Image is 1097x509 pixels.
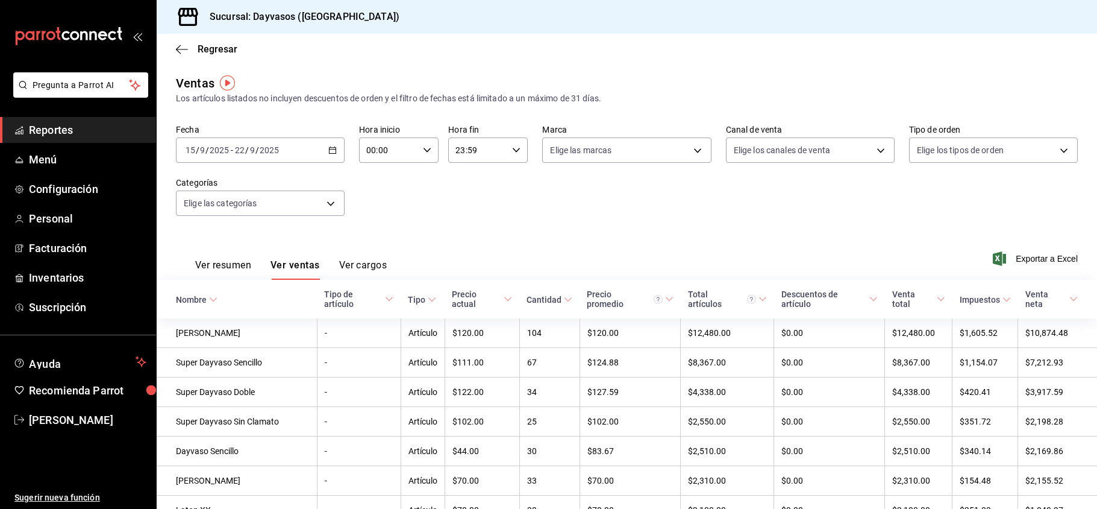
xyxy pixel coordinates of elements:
td: $0.00 [774,348,885,378]
span: Reportes [29,122,146,138]
td: $122.00 [445,378,519,407]
td: 25 [519,407,580,437]
div: Venta neta [1025,289,1067,309]
span: / [196,145,199,155]
div: Impuestos [960,295,1000,305]
td: $127.59 [580,378,681,407]
td: $3,917.59 [1018,378,1097,407]
td: $2,510.00 [885,437,952,466]
td: $2,510.00 [681,437,774,466]
td: $12,480.00 [885,318,952,348]
td: 34 [519,378,580,407]
td: - [317,378,401,407]
td: $420.41 [952,378,1018,407]
td: Super Dayvaso Sencillo [157,348,317,378]
span: Venta neta [1025,289,1078,309]
div: navigation tabs [195,259,387,280]
span: Recomienda Parrot [29,382,146,399]
td: $10,874.48 [1018,318,1097,348]
td: $120.00 [580,318,681,348]
td: $2,198.28 [1018,407,1097,437]
td: $4,338.00 [681,378,774,407]
td: $0.00 [774,466,885,496]
td: $7,212.93 [1018,348,1097,378]
span: Menú [29,151,146,168]
td: 33 [519,466,580,496]
span: Elige los tipos de orden [917,144,1004,156]
td: $351.72 [952,407,1018,437]
div: Descuentos de artículo [781,289,867,309]
td: $1,154.07 [952,348,1018,378]
span: Facturación [29,240,146,256]
td: $124.88 [580,348,681,378]
span: [PERSON_NAME] [29,412,146,428]
span: Precio actual [452,289,512,309]
input: ---- [259,145,280,155]
span: Configuración [29,181,146,197]
td: - [317,437,401,466]
input: ---- [209,145,230,155]
td: - [317,348,401,378]
td: Dayvaso Sencillo [157,437,317,466]
td: Artículo [401,437,445,466]
span: Pregunta a Parrot AI [33,79,130,92]
button: open_drawer_menu [133,31,142,41]
td: $102.00 [580,407,681,437]
td: $83.67 [580,437,681,466]
span: Descuentos de artículo [781,289,878,309]
span: / [255,145,259,155]
td: $102.00 [445,407,519,437]
td: Super Dayvaso Sin Clamato [157,407,317,437]
td: $340.14 [952,437,1018,466]
span: Impuestos [960,295,1011,305]
input: -- [185,145,196,155]
span: / [245,145,249,155]
span: Venta total [892,289,945,309]
td: Super Dayvaso Doble [157,378,317,407]
td: $2,550.00 [885,407,952,437]
button: Regresar [176,43,237,55]
span: / [205,145,209,155]
div: Nombre [176,295,207,305]
td: - [317,466,401,496]
label: Categorías [176,179,345,187]
img: Tooltip marker [220,75,235,90]
td: $2,155.52 [1018,466,1097,496]
div: Los artículos listados no incluyen descuentos de orden y el filtro de fechas está limitado a un m... [176,92,1078,105]
span: Total artículos [688,289,767,309]
span: Elige las marcas [550,144,611,156]
td: - [317,318,401,348]
td: $8,367.00 [681,348,774,378]
label: Marca [542,125,711,134]
td: $120.00 [445,318,519,348]
button: Exportar a Excel [995,251,1078,266]
td: Artículo [401,466,445,496]
svg: Precio promedio = Total artículos / cantidad [654,295,663,304]
div: Tipo [408,295,425,305]
a: Pregunta a Parrot AI [8,87,148,100]
button: Ver resumen [195,259,251,280]
td: $70.00 [445,466,519,496]
td: Artículo [401,348,445,378]
td: $1,605.52 [952,318,1018,348]
td: $8,367.00 [885,348,952,378]
h3: Sucursal: Dayvasos ([GEOGRAPHIC_DATA]) [200,10,399,24]
div: Tipo de artículo [324,289,383,309]
span: Inventarios [29,270,146,286]
span: Elige las categorías [184,197,257,209]
td: $4,338.00 [885,378,952,407]
td: 30 [519,437,580,466]
span: Precio promedio [587,289,674,309]
span: Tipo de artículo [324,289,393,309]
td: 67 [519,348,580,378]
td: $70.00 [580,466,681,496]
td: $44.00 [445,437,519,466]
td: 104 [519,318,580,348]
span: Suscripción [29,299,146,315]
input: -- [249,145,255,155]
td: Artículo [401,407,445,437]
div: Precio promedio [587,289,663,309]
td: $0.00 [774,378,885,407]
td: [PERSON_NAME] [157,466,317,496]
